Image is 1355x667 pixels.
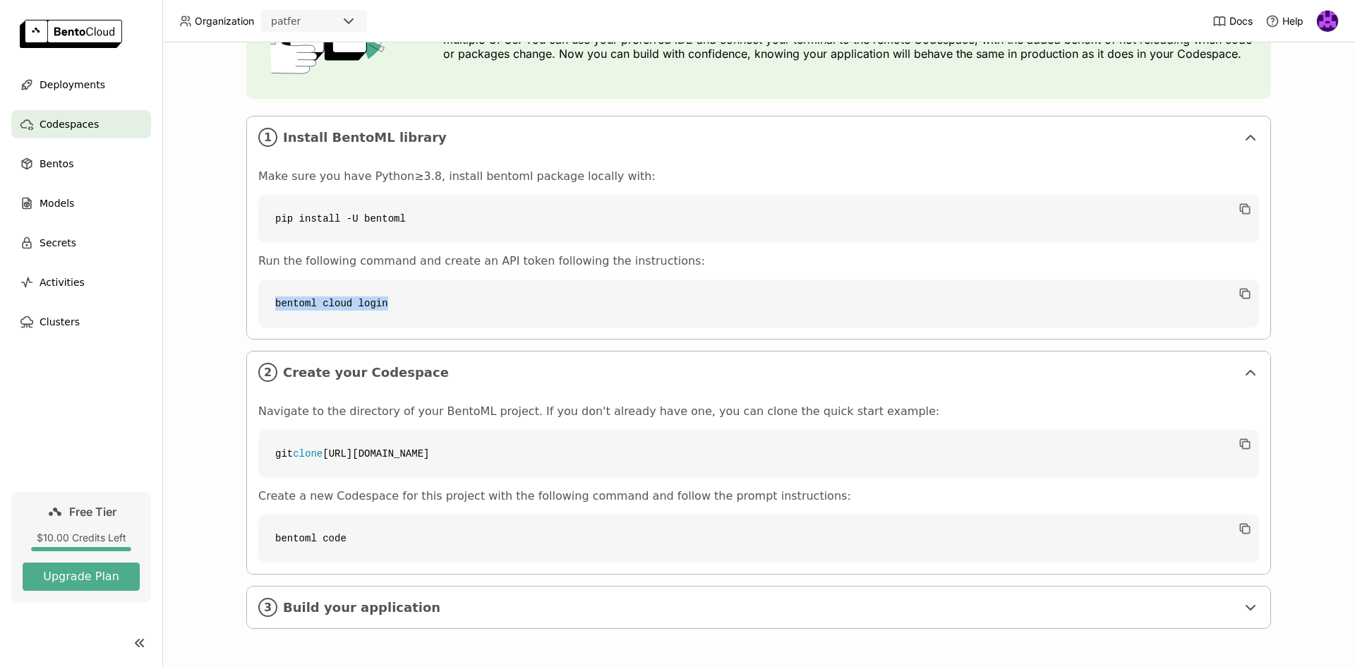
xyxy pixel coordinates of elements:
i: 1 [258,128,277,147]
p: Navigate to the directory of your BentoML project. If you don't already have one, you can clone t... [258,404,1259,419]
i: 2 [258,363,277,382]
p: Make sure you have Python≥3.8, install bentoml package locally with: [258,169,1259,184]
div: 1Install BentoML library [247,116,1270,158]
div: patfer [271,14,301,28]
a: Bentos [11,150,151,178]
code: pip install -U bentoml [258,195,1259,243]
input: Selected patfer. [302,15,303,29]
div: 2Create your Codespace [247,351,1270,393]
span: Secrets [40,234,76,251]
a: Docs [1212,14,1253,28]
span: Help [1282,15,1303,28]
a: Secrets [11,229,151,257]
a: Models [11,189,151,217]
span: Deployments [40,76,105,93]
code: bentoml code [258,515,1259,563]
span: Codespaces [40,116,99,133]
a: Free Tier$10.00 Credits LeftUpgrade Plan [11,492,151,602]
span: Docs [1229,15,1253,28]
code: bentoml cloud login [258,280,1259,328]
p: Create a new Codespace for this project with the following command and follow the prompt instruct... [258,489,1259,503]
span: Activities [40,274,85,291]
a: Activities [11,268,151,296]
span: clone [293,448,323,459]
div: $10.00 Credits Left [23,531,140,544]
span: Models [40,195,74,212]
button: Upgrade Plan [23,563,140,591]
i: 3 [258,598,277,617]
span: Build your application [283,600,1236,615]
div: Help [1265,14,1303,28]
span: Clusters [40,313,80,330]
img: Patrick Blanks [1317,11,1338,32]
div: 3Build your application [247,587,1270,628]
img: logo [20,20,122,48]
a: Clusters [11,308,151,336]
code: git [URL][DOMAIN_NAME] [258,430,1259,478]
span: Organization [195,15,254,28]
p: Run the following command and create an API token following the instructions: [258,254,1259,268]
a: Deployments [11,71,151,99]
span: Bentos [40,155,73,172]
span: Install BentoML library [283,130,1236,145]
a: Codespaces [11,110,151,138]
span: Create your Codespace [283,365,1236,380]
span: Free Tier [69,505,116,519]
